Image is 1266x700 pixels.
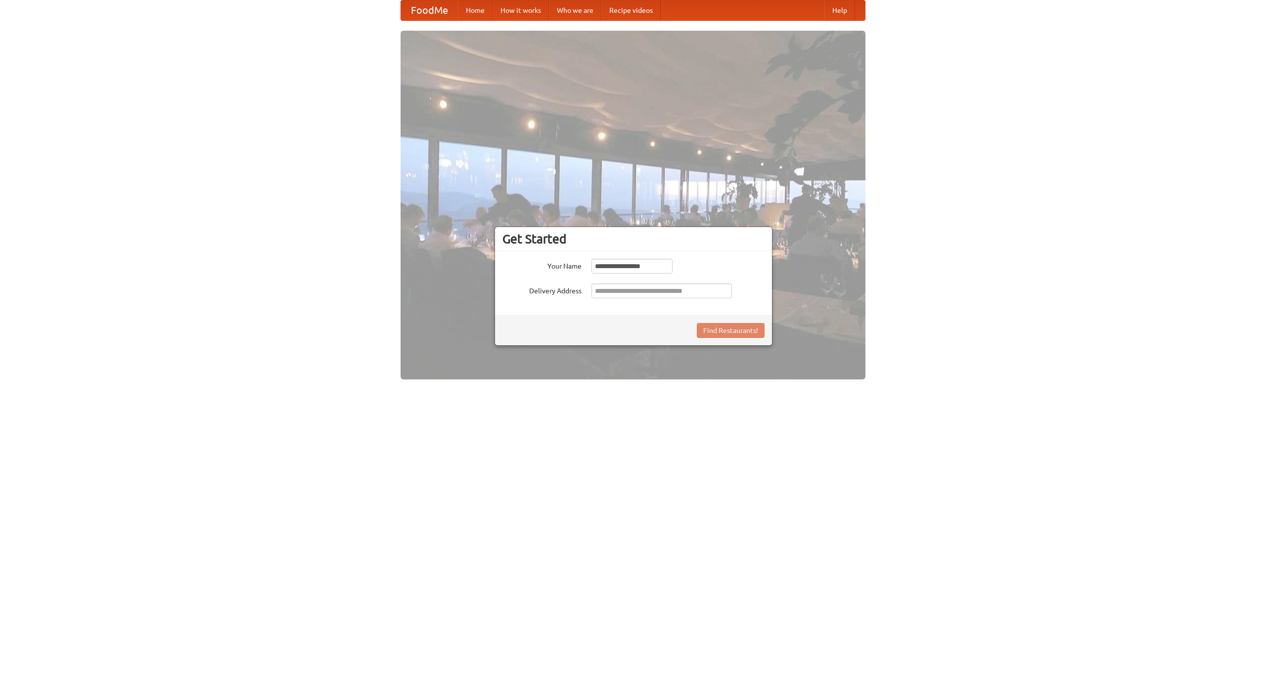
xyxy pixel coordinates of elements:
label: Delivery Address [502,283,582,296]
button: Find Restaurants! [697,323,765,338]
label: Your Name [502,259,582,271]
h3: Get Started [502,232,765,246]
a: Help [824,0,855,20]
a: FoodMe [401,0,458,20]
a: Recipe videos [601,0,661,20]
a: How it works [493,0,549,20]
a: Who we are [549,0,601,20]
a: Home [458,0,493,20]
